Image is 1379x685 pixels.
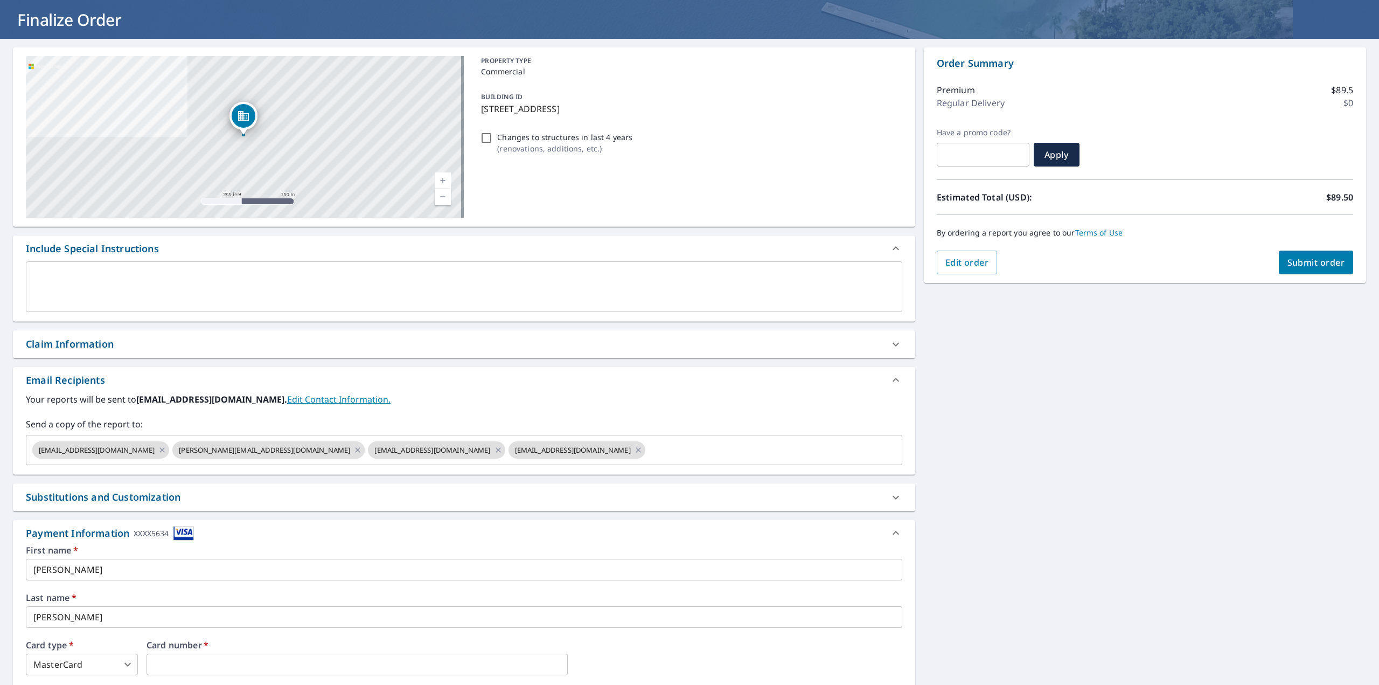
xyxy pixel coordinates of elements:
a: Current Level 17, Zoom Out [435,189,451,205]
span: [EMAIL_ADDRESS][DOMAIN_NAME] [509,445,637,455]
p: BUILDING ID [481,92,523,101]
div: Include Special Instructions [13,236,915,261]
label: First name [26,546,902,555]
label: Send a copy of the report to: [26,418,902,431]
p: $89.5 [1331,84,1353,96]
span: [PERSON_NAME][EMAIL_ADDRESS][DOMAIN_NAME] [172,445,357,455]
div: [EMAIL_ADDRESS][DOMAIN_NAME] [509,441,645,459]
div: [PERSON_NAME][EMAIL_ADDRESS][DOMAIN_NAME] [172,441,365,459]
p: By ordering a report you agree to our [937,228,1353,238]
p: Order Summary [937,56,1353,71]
div: Email Recipients [13,367,915,393]
label: Card number [147,641,902,649]
button: Submit order [1279,251,1354,274]
p: Premium [937,84,975,96]
label: Last name [26,593,902,602]
p: ( renovations, additions, etc. ) [497,143,632,154]
a: Terms of Use [1075,227,1123,238]
iframe: To enrich screen reader interactions, please activate Accessibility in Grammarly extension settings [147,654,568,675]
p: [STREET_ADDRESS] [481,102,897,115]
p: PROPERTY TYPE [481,56,897,66]
a: Current Level 17, Zoom In [435,172,451,189]
p: Changes to structures in last 4 years [497,132,632,143]
div: Payment Information [26,526,194,541]
button: Edit order [937,251,998,274]
div: Email Recipients [26,373,105,388]
div: Claim Information [26,337,114,351]
span: [EMAIL_ADDRESS][DOMAIN_NAME] [368,445,497,455]
b: [EMAIL_ADDRESS][DOMAIN_NAME]. [136,393,287,405]
label: Your reports will be sent to [26,393,902,406]
div: Dropped pin, building 1, Commercial property, 725 Atlantic Blvd Atlantic Beach, FL 32233 [229,102,257,135]
span: Submit order [1287,257,1345,268]
span: Edit order [945,257,989,268]
div: [EMAIL_ADDRESS][DOMAIN_NAME] [368,441,505,459]
div: Substitutions and Customization [26,490,180,504]
div: Substitutions and Customization [13,483,915,511]
p: Estimated Total (USD): [937,191,1145,204]
p: Regular Delivery [937,96,1005,109]
p: $89.50 [1326,191,1353,204]
button: Apply [1034,143,1079,167]
a: EditContactInfo [287,393,391,405]
span: [EMAIL_ADDRESS][DOMAIN_NAME] [32,445,161,455]
p: Commercial [481,66,897,77]
div: [EMAIL_ADDRESS][DOMAIN_NAME] [32,441,169,459]
img: cardImage [173,526,194,541]
label: Card type [26,641,138,649]
div: XXXX5634 [134,526,169,541]
span: Apply [1042,149,1071,161]
h1: Finalize Order [13,9,1366,31]
div: Payment InformationXXXX5634cardImage [13,520,915,546]
div: Claim Information [13,330,915,358]
div: Include Special Instructions [26,241,159,256]
div: MasterCard [26,654,138,675]
label: Have a promo code? [937,128,1029,137]
p: $0 [1343,96,1353,109]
